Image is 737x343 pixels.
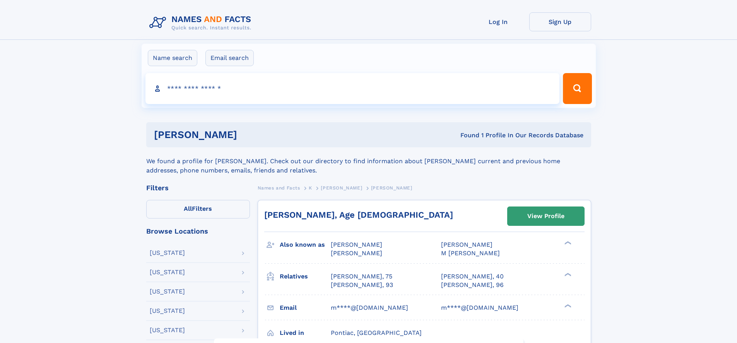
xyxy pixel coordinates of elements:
[441,281,504,289] a: [PERSON_NAME], 96
[146,147,591,175] div: We found a profile for [PERSON_NAME]. Check out our directory to find information about [PERSON_N...
[441,241,492,248] span: [PERSON_NAME]
[150,288,185,295] div: [US_STATE]
[508,207,584,225] a: View Profile
[146,228,250,235] div: Browse Locations
[280,270,331,283] h3: Relatives
[563,73,592,104] button: Search Button
[280,301,331,314] h3: Email
[529,12,591,31] a: Sign Up
[467,12,529,31] a: Log In
[150,327,185,333] div: [US_STATE]
[563,303,572,308] div: ❯
[321,185,362,191] span: [PERSON_NAME]
[205,50,254,66] label: Email search
[258,183,300,193] a: Names and Facts
[527,207,564,225] div: View Profile
[331,249,382,257] span: [PERSON_NAME]
[349,131,583,140] div: Found 1 Profile In Our Records Database
[563,241,572,246] div: ❯
[331,281,393,289] a: [PERSON_NAME], 93
[146,184,250,191] div: Filters
[441,249,500,257] span: M [PERSON_NAME]
[184,205,192,212] span: All
[145,73,560,104] input: search input
[371,185,412,191] span: [PERSON_NAME]
[280,326,331,340] h3: Lived in
[146,12,258,33] img: Logo Names and Facts
[563,272,572,277] div: ❯
[441,272,504,281] a: [PERSON_NAME], 40
[264,210,453,220] a: [PERSON_NAME], Age [DEMOGRAPHIC_DATA]
[148,50,197,66] label: Name search
[309,183,312,193] a: K
[280,238,331,251] h3: Also known as
[150,250,185,256] div: [US_STATE]
[309,185,312,191] span: K
[331,329,422,336] span: Pontiac, [GEOGRAPHIC_DATA]
[331,272,392,281] a: [PERSON_NAME], 75
[331,241,382,248] span: [PERSON_NAME]
[321,183,362,193] a: [PERSON_NAME]
[150,269,185,275] div: [US_STATE]
[146,200,250,218] label: Filters
[154,130,349,140] h1: [PERSON_NAME]
[150,308,185,314] div: [US_STATE]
